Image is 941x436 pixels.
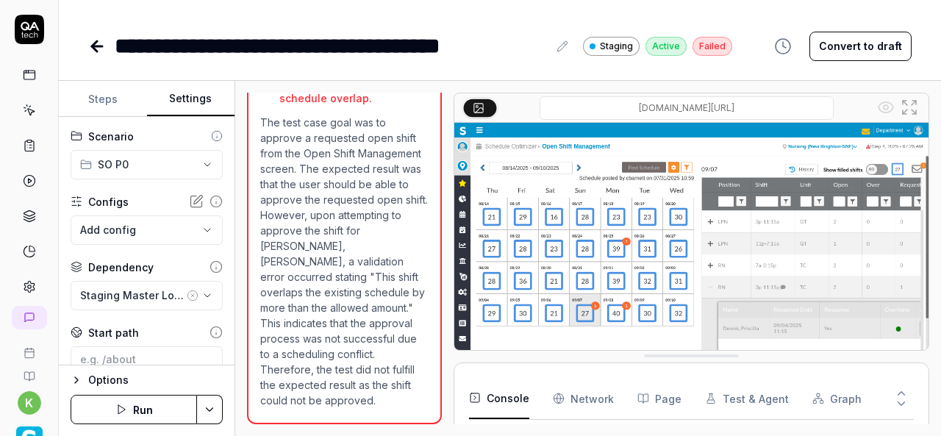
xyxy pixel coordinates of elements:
button: Graph [812,378,862,419]
div: Staging Master Login - Dept - BHS [80,287,184,303]
div: Options [88,371,223,389]
button: Page [637,378,681,419]
button: Test & Agent [705,378,789,419]
button: SO P0 [71,150,223,179]
button: Run [71,395,197,424]
button: Settings [147,82,235,117]
div: Active [645,37,687,56]
p: The test case goal was to approve a requested open shift from the Open Shift Management screen. T... [260,115,429,408]
button: View version history [765,32,801,61]
div: Start path [88,325,139,340]
button: Steps [59,82,147,117]
button: Options [71,371,223,389]
a: Documentation [6,359,52,382]
span: Staging [600,40,633,53]
button: Console [469,378,529,419]
button: Staging Master Login - Dept - BHS [71,281,223,310]
button: Open in full screen [898,96,921,119]
span: SO P0 [98,157,129,172]
input: e.g. /about [71,346,223,372]
button: Convert to draft [809,32,912,61]
div: Configs [88,194,129,210]
button: Show all interative elements [874,96,898,119]
a: Staging [583,36,640,56]
div: Failed [693,37,732,56]
div: Dependency [88,260,154,275]
button: k [18,391,41,415]
div: Scenario [88,129,134,144]
a: New conversation [12,306,47,329]
img: Screenshot [454,123,929,419]
a: Book a call with us [6,335,52,359]
button: Network [553,378,614,419]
